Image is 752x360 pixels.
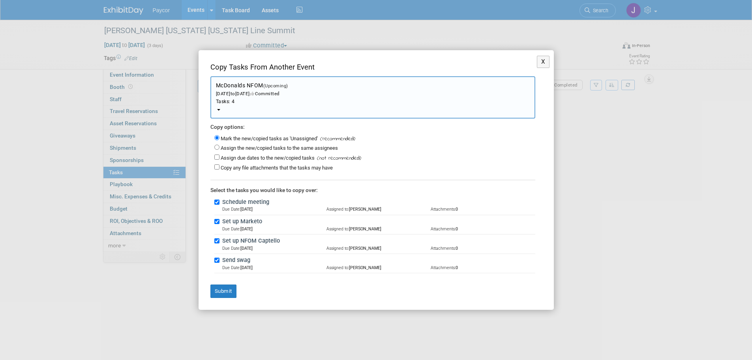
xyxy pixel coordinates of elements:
td: 0 [431,245,535,251]
div: Tasks: 4 [216,98,530,105]
span: Due Date: [222,265,240,270]
button: Submit [210,285,236,298]
label: Assign due dates to the new/copied tasks [221,155,315,161]
button: McDonalds NFOM(Upcoming)[DATE]to[DATE]CommittedTasks: 4 [210,76,535,118]
span: Attachments: [431,207,456,212]
span: (not recommended) [315,155,361,162]
span: to [231,91,235,96]
span: Attachments: [431,265,456,270]
td: [PERSON_NAME] [326,265,431,271]
span: Attachments: [431,226,456,232]
span: Due Date: [222,226,240,232]
td: [DATE] [222,245,326,251]
span: Assigned to: [326,207,349,212]
span: Attachments: [431,246,456,251]
td: [DATE] [222,265,326,271]
div: Copy options: [210,123,535,131]
div: Select the tasks you would like to copy over: [210,180,535,194]
td: [DATE] [222,206,326,212]
span: Due Date: [222,246,240,251]
label: Mark the new/copied tasks as 'Unassigned' [221,136,318,141]
label: Set up NFOM Captello [220,237,535,245]
span: (recommended) [318,135,355,143]
label: Set up Marketo [220,217,535,226]
div: Copy Tasks From Another Event [210,62,535,76]
span: Assigned to: [326,246,349,251]
span: Assigned to: [326,226,349,232]
td: 0 [431,265,535,271]
label: Assign the new/copied tasks to the same assignees [221,145,338,151]
button: X [537,56,550,68]
label: Copy any file attachments that the tasks may have [221,165,333,171]
td: [PERSON_NAME] [326,226,431,232]
td: [DATE] [222,226,326,232]
td: 0 [431,206,535,212]
span: Due Date: [222,207,240,212]
label: Schedule meeting [220,198,535,207]
td: [PERSON_NAME] [326,206,431,212]
td: 0 [431,226,535,232]
td: [PERSON_NAME] [326,245,431,251]
span: McDonalds NFOM [216,82,530,105]
label: Send swag [220,256,535,265]
span: (Upcoming) [263,83,288,89]
span: Assigned to: [326,265,349,270]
